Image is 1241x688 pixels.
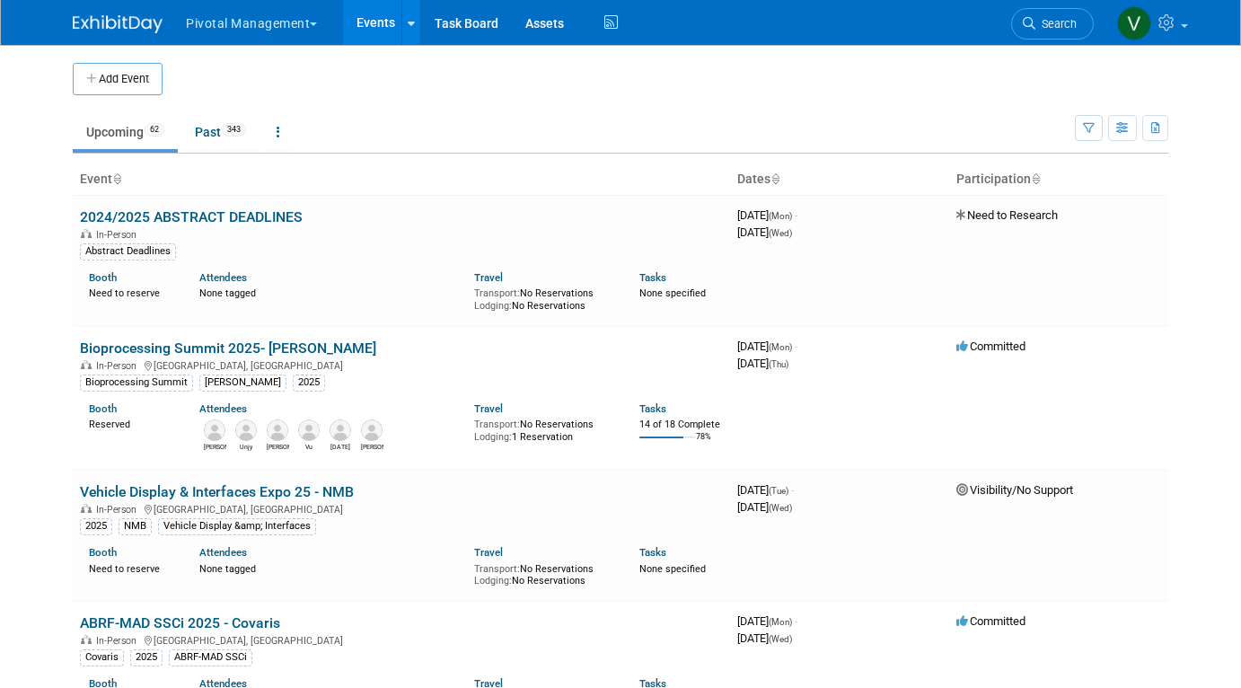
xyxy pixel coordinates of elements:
[474,419,520,430] span: Transport:
[235,419,257,441] img: Unjy Park
[639,271,666,284] a: Tasks
[1011,8,1094,40] a: Search
[956,483,1073,497] span: Visibility/No Support
[96,229,142,241] span: In-Person
[330,419,351,441] img: Raja Srinivas
[639,563,706,575] span: None specified
[112,172,121,186] a: Sort by Event Name
[73,63,163,95] button: Add Event
[791,483,794,497] span: -
[81,229,92,238] img: In-Person Event
[474,546,503,559] a: Travel
[81,635,92,644] img: In-Person Event
[639,287,706,299] span: None specified
[474,271,503,284] a: Travel
[81,504,92,513] img: In-Person Event
[737,225,792,239] span: [DATE]
[737,340,797,353] span: [DATE]
[956,208,1058,222] span: Need to Research
[73,115,178,149] a: Upcoming62
[737,614,797,628] span: [DATE]
[769,617,792,627] span: (Mon)
[199,284,462,300] div: None tagged
[474,431,512,443] span: Lodging:
[956,614,1025,628] span: Committed
[89,546,117,559] a: Booth
[298,441,321,452] div: Vu Nguyen
[949,164,1168,195] th: Participation
[769,228,792,238] span: (Wed)
[737,208,797,222] span: [DATE]
[474,284,612,312] div: No Reservations No Reservations
[1031,172,1040,186] a: Sort by Participation Type
[769,211,792,221] span: (Mon)
[199,402,247,415] a: Attendees
[80,208,303,225] a: 2024/2025 ABSTRACT DEADLINES
[474,415,612,443] div: No Reservations 1 Reservation
[130,649,163,666] div: 2025
[474,402,503,415] a: Travel
[80,501,723,516] div: [GEOGRAPHIC_DATA], [GEOGRAPHIC_DATA]
[80,375,193,391] div: Bioprocessing Summit
[639,402,666,415] a: Tasks
[199,271,247,284] a: Attendees
[80,357,723,372] div: [GEOGRAPHIC_DATA], [GEOGRAPHIC_DATA]
[89,284,172,300] div: Need to reserve
[474,287,520,299] span: Transport:
[119,518,152,534] div: NMB
[795,614,797,628] span: -
[145,123,164,137] span: 62
[769,503,792,513] span: (Wed)
[73,164,730,195] th: Event
[639,419,723,431] div: 14 of 18 Complete
[737,500,792,514] span: [DATE]
[770,172,779,186] a: Sort by Start Date
[769,342,792,352] span: (Mon)
[730,164,949,195] th: Dates
[298,419,320,441] img: Vu Nguyen
[361,441,383,452] div: Kevin LeShane
[267,419,288,441] img: Traci Haddock
[80,518,112,534] div: 2025
[204,441,226,452] div: Omar El-Ghouch
[89,402,117,415] a: Booth
[80,632,723,647] div: [GEOGRAPHIC_DATA], [GEOGRAPHIC_DATA]
[199,560,462,576] div: None tagged
[96,635,142,647] span: In-Person
[181,115,260,149] a: Past343
[1117,6,1151,40] img: Valerie Weld
[199,546,247,559] a: Attendees
[96,360,142,372] span: In-Person
[474,300,512,312] span: Lodging:
[199,375,286,391] div: [PERSON_NAME]
[80,649,124,666] div: Covaris
[96,504,142,516] span: In-Person
[1035,17,1077,31] span: Search
[769,486,788,496] span: (Tue)
[81,360,92,369] img: In-Person Event
[293,375,325,391] div: 2025
[222,123,246,137] span: 343
[361,419,383,441] img: Kevin LeShane
[267,441,289,452] div: Traci Haddock
[89,560,172,576] div: Need to reserve
[73,15,163,33] img: ExhibitDay
[80,614,280,631] a: ABRF-MAD SSCi 2025 - Covaris
[330,441,352,452] div: Raja Srinivas
[769,359,788,369] span: (Thu)
[474,560,612,587] div: No Reservations No Reservations
[639,546,666,559] a: Tasks
[474,575,512,587] span: Lodging:
[956,340,1025,353] span: Committed
[80,340,376,357] a: Bioprocessing Summit 2025- [PERSON_NAME]
[158,518,316,534] div: Vehicle Display &amp; Interfaces
[169,649,252,666] div: ABRF-MAD SSCi
[737,357,788,370] span: [DATE]
[204,419,225,441] img: Omar El-Ghouch
[80,483,354,500] a: Vehicle Display & Interfaces Expo 25 - NMB
[235,441,258,452] div: Unjy Park
[737,631,792,645] span: [DATE]
[474,563,520,575] span: Transport:
[769,634,792,644] span: (Wed)
[89,415,172,431] div: Reserved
